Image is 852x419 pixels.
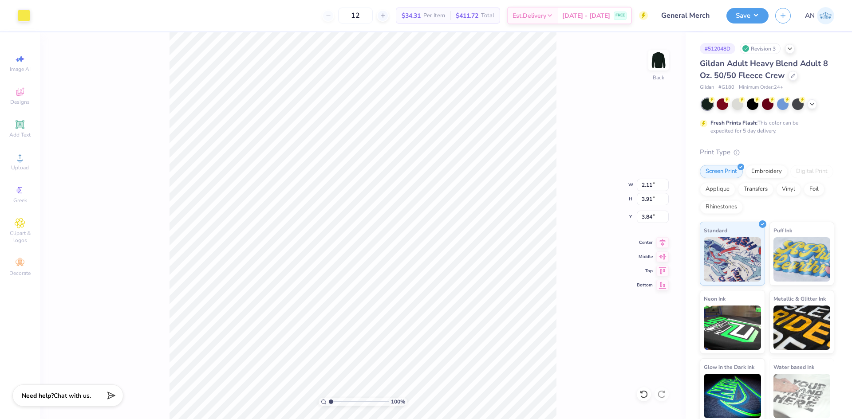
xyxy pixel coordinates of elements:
a: AN [805,7,834,24]
div: Transfers [738,183,773,196]
img: Puff Ink [773,237,831,282]
div: Print Type [700,147,834,157]
input: Untitled Design [655,7,720,24]
div: Foil [804,183,824,196]
img: Back [650,51,667,69]
span: Center [637,239,653,246]
img: Water based Ink [773,374,831,418]
span: Est. Delivery [513,11,546,20]
span: Metallic & Glitter Ink [773,294,826,303]
span: $34.31 [402,11,421,20]
span: Clipart & logos [4,230,35,244]
span: $411.72 [456,11,478,20]
div: Embroidery [745,165,788,178]
span: Top [637,268,653,274]
span: Add Text [9,131,31,138]
span: Standard [704,226,727,235]
span: Per Item [423,11,445,20]
div: Rhinestones [700,200,743,214]
span: Gildan [700,84,714,91]
img: Neon Ink [704,305,761,350]
span: Neon Ink [704,294,726,303]
img: Arlo Noche [817,7,834,24]
span: Decorate [9,270,31,277]
button: Save [726,8,769,23]
strong: Need help? [22,392,54,400]
span: Puff Ink [773,226,792,235]
span: Chat with us. [54,392,91,400]
span: 100 % [391,398,405,406]
span: FREE [615,12,625,19]
div: Revision 3 [740,43,781,54]
img: Glow in the Dark Ink [704,374,761,418]
div: Vinyl [776,183,801,196]
span: Upload [11,164,29,171]
span: Total [481,11,494,20]
div: This color can be expedited for 5 day delivery. [710,119,820,135]
span: Greek [13,197,27,204]
div: # 512048D [700,43,735,54]
input: – – [338,8,373,23]
div: Screen Print [700,165,743,178]
span: Middle [637,254,653,260]
span: AN [805,11,815,21]
span: Bottom [637,282,653,288]
span: Image AI [10,66,31,73]
img: Metallic & Glitter Ink [773,305,831,350]
span: Designs [10,98,30,106]
span: Gildan Adult Heavy Blend Adult 8 Oz. 50/50 Fleece Crew [700,58,828,81]
span: Glow in the Dark Ink [704,362,754,372]
strong: Fresh Prints Flash: [710,119,757,126]
span: Minimum Order: 24 + [739,84,783,91]
img: Standard [704,237,761,282]
span: [DATE] - [DATE] [562,11,610,20]
div: Digital Print [790,165,833,178]
div: Back [653,74,664,82]
span: # G180 [718,84,734,91]
div: Applique [700,183,735,196]
span: Water based Ink [773,362,814,372]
